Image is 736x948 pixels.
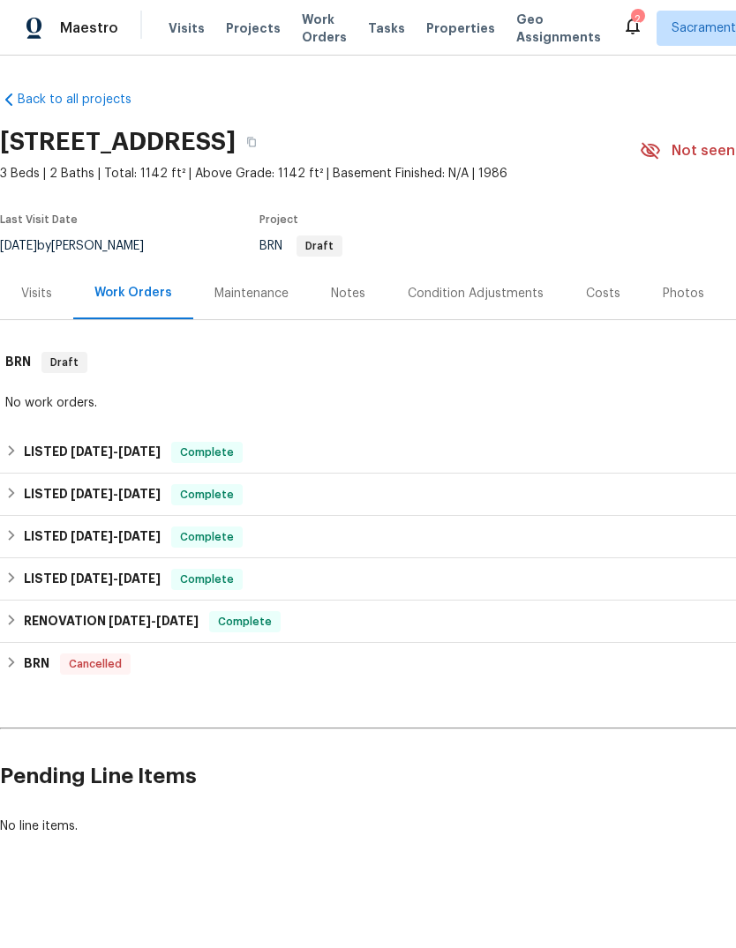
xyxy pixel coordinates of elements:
div: Costs [586,285,620,302]
h6: LISTED [24,569,161,590]
div: Work Orders [94,284,172,302]
span: Projects [226,19,281,37]
span: [DATE] [118,445,161,458]
span: [DATE] [109,615,151,627]
span: [DATE] [118,572,161,585]
span: Maestro [60,19,118,37]
span: [DATE] [71,445,113,458]
span: - [71,488,161,500]
h6: LISTED [24,484,161,505]
h6: BRN [5,352,31,373]
h6: RENOVATION [24,611,199,632]
div: Photos [663,285,704,302]
h6: LISTED [24,526,161,548]
span: Project [259,214,298,225]
span: [DATE] [118,488,161,500]
span: Properties [426,19,495,37]
span: Complete [173,571,241,588]
div: Visits [21,285,52,302]
div: Notes [331,285,365,302]
span: Tasks [368,22,405,34]
span: Complete [173,528,241,546]
div: Maintenance [214,285,289,302]
h6: BRN [24,653,49,675]
button: Copy Address [236,126,267,158]
span: - [109,615,199,627]
span: Complete [173,486,241,504]
span: - [71,530,161,542]
span: [DATE] [156,615,199,627]
span: Geo Assignments [516,11,601,46]
span: [DATE] [71,530,113,542]
h6: LISTED [24,442,161,463]
span: Cancelled [62,655,129,673]
span: - [71,572,161,585]
span: Complete [211,613,279,631]
div: Condition Adjustments [408,285,544,302]
span: - [71,445,161,458]
div: 2 [631,11,643,28]
span: Draft [298,241,341,251]
span: Work Orders [302,11,347,46]
span: Draft [43,354,86,371]
span: [DATE] [71,572,113,585]
span: [DATE] [118,530,161,542]
span: Complete [173,444,241,461]
span: [DATE] [71,488,113,500]
span: Visits [169,19,205,37]
span: BRN [259,240,342,252]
